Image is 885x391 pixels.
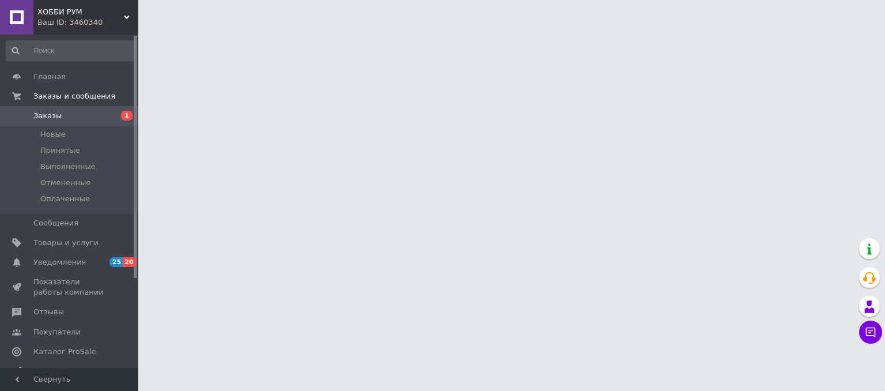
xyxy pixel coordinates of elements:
[33,347,96,357] span: Каталог ProSale
[33,327,81,337] span: Покупатели
[40,178,90,188] span: Отмененные
[33,366,76,377] span: Аналитика
[33,91,115,101] span: Заказы и сообщения
[109,257,123,267] span: 25
[40,161,96,172] span: Выполненные
[33,72,66,82] span: Главная
[40,194,90,204] span: Оплаченные
[33,277,107,298] span: Показатели работы компании
[33,218,78,228] span: Сообщения
[33,307,64,317] span: Отзывы
[123,257,136,267] span: 20
[6,40,136,61] input: Поиск
[37,7,124,17] span: ХОББИ РУМ
[40,145,80,156] span: Принятые
[40,129,66,140] span: Новые
[121,111,133,121] span: 1
[37,17,138,28] div: Ваш ID: 3460340
[859,321,882,344] button: Чат с покупателем
[33,257,86,268] span: Уведомления
[33,238,99,248] span: Товары и услуги
[33,111,62,121] span: Заказы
